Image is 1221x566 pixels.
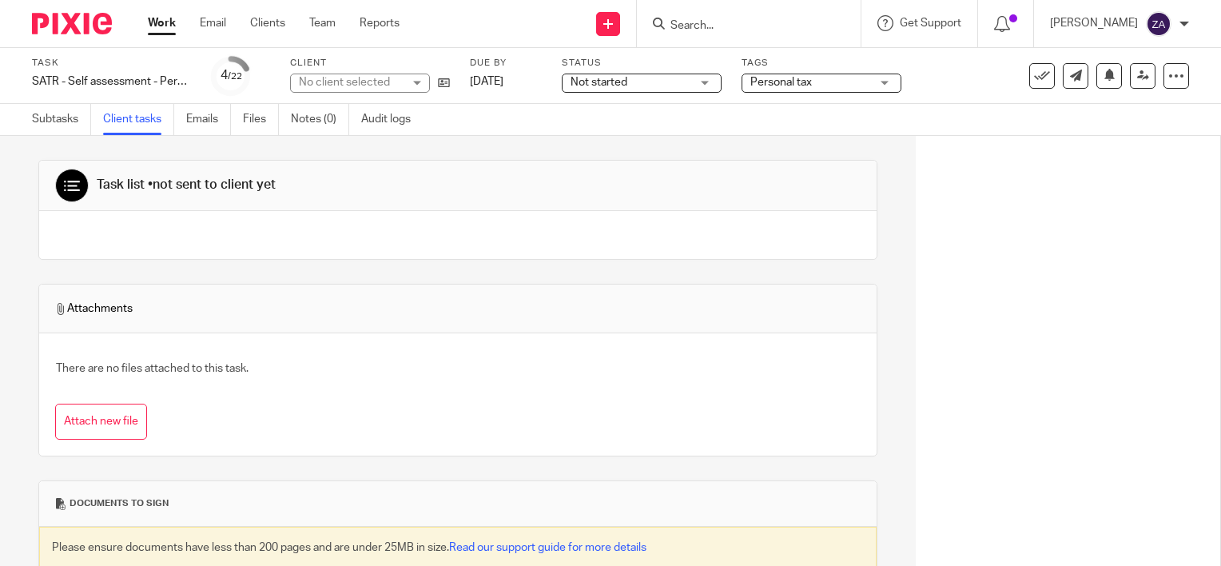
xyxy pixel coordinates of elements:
div: SATR - Self assessment - Personal tax return 24/25 [32,74,192,90]
a: Audit logs [361,104,423,135]
a: Clients [250,15,285,31]
label: Client [290,57,450,70]
a: Files [243,104,279,135]
label: Task [32,57,192,70]
a: Emails [186,104,231,135]
input: Search [669,19,813,34]
span: [DATE] [470,76,503,87]
a: Notes (0) [291,104,349,135]
img: svg%3E [1146,11,1171,37]
div: Task list • [97,177,276,193]
button: Snooze task [1096,63,1122,89]
i: Open client page [438,77,450,89]
button: Attach new file [55,404,147,440]
a: Send new email to Daniel Hills [1063,63,1088,89]
label: Due by [470,57,542,70]
span: There are no files attached to this task. [56,363,249,374]
span: Documents to sign [70,497,169,510]
a: Email [200,15,226,31]
a: Read our support guide for more details [449,542,646,553]
a: Team [309,15,336,31]
a: Reports [360,15,400,31]
span: Not started [571,77,627,88]
img: Pixie [32,13,112,34]
span: Personal tax [750,77,812,88]
span: not sent to client yet [153,178,276,191]
label: Status [562,57,722,70]
label: Tags [742,57,901,70]
p: [PERSON_NAME] [1050,15,1138,31]
a: Subtasks [32,104,91,135]
a: Reassign task [1130,63,1155,89]
div: 4 [221,66,242,85]
small: /22 [228,72,242,81]
a: Work [148,15,176,31]
span: Attachments [55,301,133,317]
div: No client selected [299,74,403,90]
span: Get Support [900,18,961,29]
a: Client tasks [103,104,174,135]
